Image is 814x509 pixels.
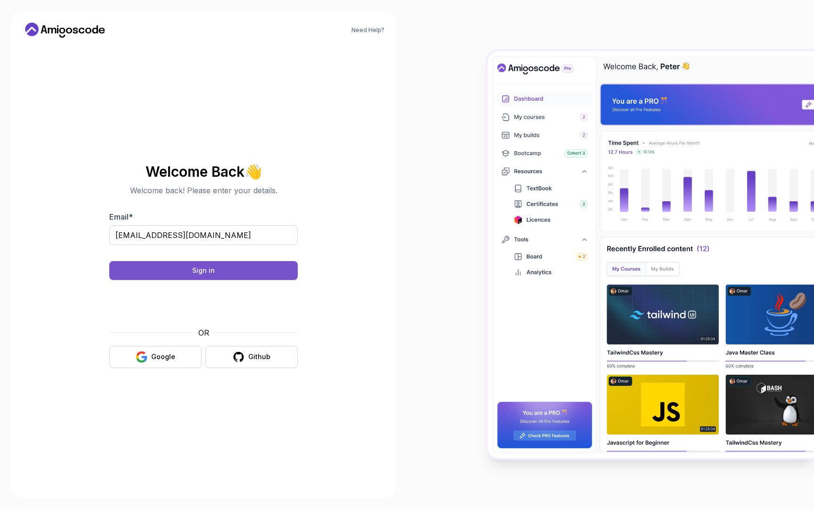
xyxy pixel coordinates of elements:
p: Welcome back! Please enter your details. [109,185,298,196]
button: Sign in [109,261,298,280]
input: Enter your email [109,225,298,245]
a: Home link [23,23,107,38]
p: OR [198,327,209,338]
iframe: Widget containing checkbox for hCaptcha security challenge [132,286,275,321]
div: Sign in [192,266,215,275]
div: Github [248,352,270,361]
h2: Welcome Back [109,164,298,179]
button: Google [109,346,202,368]
label: Email * [109,212,133,222]
div: Google [151,352,175,361]
a: Need Help? [351,26,384,34]
button: Github [205,346,298,368]
img: Amigoscode Dashboard [488,51,814,458]
span: 👋 [243,161,265,182]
